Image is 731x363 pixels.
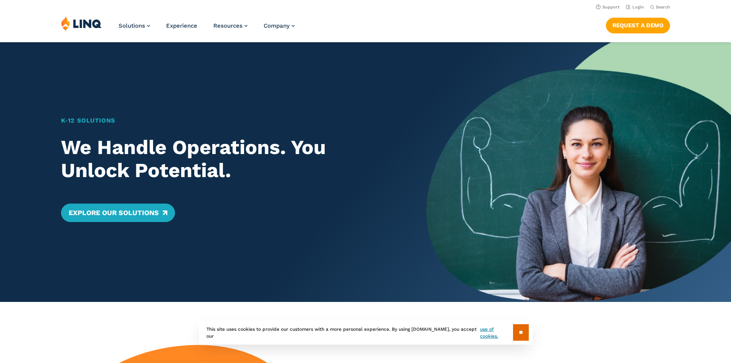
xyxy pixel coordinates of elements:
[61,136,397,182] h2: We Handle Operations. You Unlock Potential.
[61,116,397,125] h1: K‑12 Solutions
[606,16,670,33] nav: Button Navigation
[166,22,197,29] a: Experience
[650,4,670,10] button: Open Search Bar
[199,320,533,345] div: This site uses cookies to provide our customers with a more personal experience. By using [DOMAIN...
[264,22,295,29] a: Company
[626,5,644,10] a: Login
[596,5,620,10] a: Support
[480,326,513,340] a: use of cookies.
[264,22,290,29] span: Company
[61,204,175,222] a: Explore Our Solutions
[61,16,102,31] img: LINQ | K‑12 Software
[606,18,670,33] a: Request a Demo
[119,22,150,29] a: Solutions
[656,5,670,10] span: Search
[119,16,295,41] nav: Primary Navigation
[213,22,248,29] a: Resources
[213,22,243,29] span: Resources
[426,42,731,302] img: Home Banner
[119,22,145,29] span: Solutions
